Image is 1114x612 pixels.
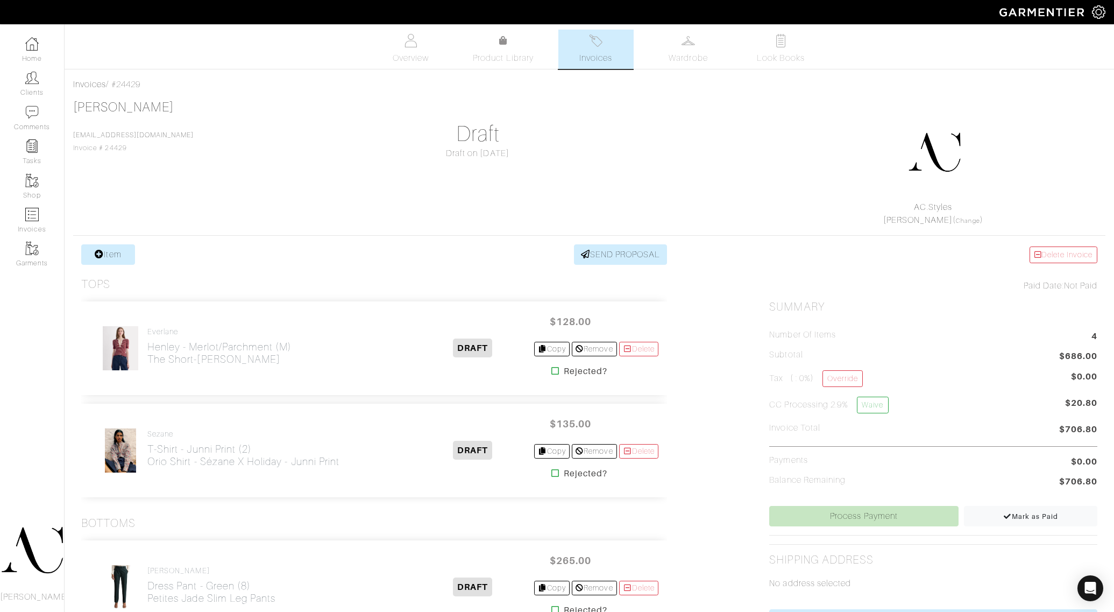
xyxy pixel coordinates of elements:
[102,565,139,610] img: VRfKMDGsMkFPSCwbaQS2kLkB
[81,244,135,265] a: Item
[774,34,787,47] img: todo-9ac3debb85659649dc8f770b8b6100bb5dab4b48dedcbae339e5042a72dfd3cc.svg
[574,244,668,265] a: SEND PROPOSAL
[538,310,603,333] span: $128.00
[25,105,39,119] img: comment-icon-a0a6a9ef722e966f86d9cbdc48e553b5cf19dbc54f86b18d962a5391bc8f6eb6.png
[453,339,492,357] span: DRAFT
[25,139,39,153] img: reminder-icon-8004d30b9f0a5d33ae49ab947aed9ed385cf756f9e5892f1edd6e32f2345188e.png
[25,37,39,51] img: dashboard-icon-dbcd8f5a0b271acd01030246c82b418ddd0df26cd7fceb0bd07c9910d44c42f6.png
[1059,350,1097,364] span: $686.00
[651,30,726,69] a: Wardrobe
[538,549,603,572] span: $265.00
[147,566,275,575] h4: [PERSON_NAME]
[883,215,953,225] a: [PERSON_NAME]
[1091,330,1097,344] span: 4
[393,52,429,65] span: Overview
[102,326,139,371] img: GMthr7s2eYSsYcYD9JdFjPsB
[147,341,292,365] h2: Henley - Merlot/Parchment (M) The Short-[PERSON_NAME]
[25,242,39,255] img: garments-icon-b7da505a4dc4fd61783c78ac3ca0ef83fa9d6f193b1c9dc38574b1d14d53ca28.png
[147,443,339,468] h2: T-Shirt - Junni Print (2) Orio Shirt - Sézane x Holiday - Junni Print
[682,34,695,47] img: wardrobe-487a4870c1b7c33e795ec22d11cfc2ed9d08956e64fb3008fe2437562e282088.svg
[769,330,836,340] h5: Number of Items
[73,100,174,114] a: [PERSON_NAME]
[769,370,863,387] h5: Tax ( : 0%)
[769,577,1097,590] p: No address selected
[534,581,570,595] a: Copy
[564,365,607,378] strong: Rejected?
[73,80,106,89] a: Invoices
[1092,5,1105,19] img: gear-icon-white-bd11855cb880d31180b6d7d6211b90ccbf57a29d726f0c71d8c61bd08dd39cc2.png
[1003,512,1059,520] span: Mark as Paid
[769,279,1097,292] div: Not Paid
[534,342,570,356] a: Copy
[81,278,110,291] h3: Tops
[147,327,292,336] h4: Everlane
[769,455,807,466] h5: Payments
[757,52,805,65] span: Look Books
[914,202,952,212] a: AC.Styles
[73,78,1105,91] div: / #24429
[669,52,707,65] span: Wardrobe
[572,581,616,595] a: Remove
[1030,247,1097,263] a: Delete Invoice
[994,3,1092,22] img: garmentier-logo-header-white-b43fb05a5012e4ada735d5af1a66efaba907eab6374d6393d1fbf88cb4ef424d.png
[25,208,39,221] img: orders-icon-0abe47150d42831381b5fb84f609e132dff9fe21cb692f30cb5eec754e2cba89.png
[1024,281,1064,291] span: Paid Date:
[907,125,961,179] img: DupYt8CPKc6sZyAt3svX5Z74.png
[769,475,846,486] h5: Balance Remaining
[81,517,136,530] h3: Bottoms
[73,131,194,139] a: [EMAIL_ADDRESS][DOMAIN_NAME]
[1071,455,1097,468] span: $0.00
[104,428,137,473] img: 3WihiFiqMDrbr5ZQYkKSMi2g
[822,370,863,387] a: Override
[774,201,1092,227] div: ( )
[857,397,888,413] a: Waive
[534,444,570,459] a: Copy
[147,430,339,439] h4: Sezane
[564,467,607,480] strong: Rejected?
[589,34,602,47] img: orders-27d20c2124de7fd6de4e0e44c1d41de31381a507db9b33961299e4e07d508b8c.svg
[466,34,541,65] a: Product Library
[579,52,612,65] span: Invoices
[956,217,980,224] a: Change
[769,350,803,360] h5: Subtotal
[769,506,958,526] a: Process Payment
[1077,575,1103,601] div: Open Intercom Messenger
[572,342,616,356] a: Remove
[619,581,659,595] a: Delete
[314,121,642,147] h1: Draft
[1065,397,1097,418] span: $20.80
[404,34,417,47] img: basicinfo-40fd8af6dae0f16599ec9e87c0ef1c0a1fdea2edbe929e3d69a839185d80c458.svg
[314,147,642,160] div: Draft on [DATE]
[473,52,534,65] span: Product Library
[73,131,194,152] span: Invoice # 24429
[25,71,39,85] img: clients-icon-6bae9207a08558b7cb47a8932f037763ab4055f8c8b6bfacd5dc20c3e0201464.png
[769,300,1097,314] h2: Summary
[147,566,275,604] a: [PERSON_NAME] Dress Pant - Green (8)Petites Jade Slim Leg Pants
[453,578,492,596] span: DRAFT
[619,342,659,356] a: Delete
[1059,423,1097,438] span: $706.80
[147,430,339,468] a: Sezane T-Shirt - Junni Print (2)Orio Shirt - Sézane x Holiday - Junni Print
[25,174,39,187] img: garments-icon-b7da505a4dc4fd61783c78ac3ca0ef83fa9d6f193b1c9dc38574b1d14d53ca28.png
[373,30,449,69] a: Overview
[1059,475,1097,490] span: $706.80
[572,444,616,459] a: Remove
[743,30,819,69] a: Look Books
[619,444,659,459] a: Delete
[769,553,874,567] h2: Shipping Address
[147,580,275,604] h2: Dress Pant - Green (8) Petites Jade Slim Leg Pants
[1071,370,1097,383] span: $0.00
[453,441,492,460] span: DRAFT
[147,327,292,365] a: Everlane Henley - Merlot/Parchment (M)The Short-[PERSON_NAME]
[538,412,603,435] span: $135.00
[964,506,1097,526] a: Mark as Paid
[769,423,820,433] h5: Invoice Total
[558,30,634,69] a: Invoices
[769,397,888,413] h5: CC Processing 2.9%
